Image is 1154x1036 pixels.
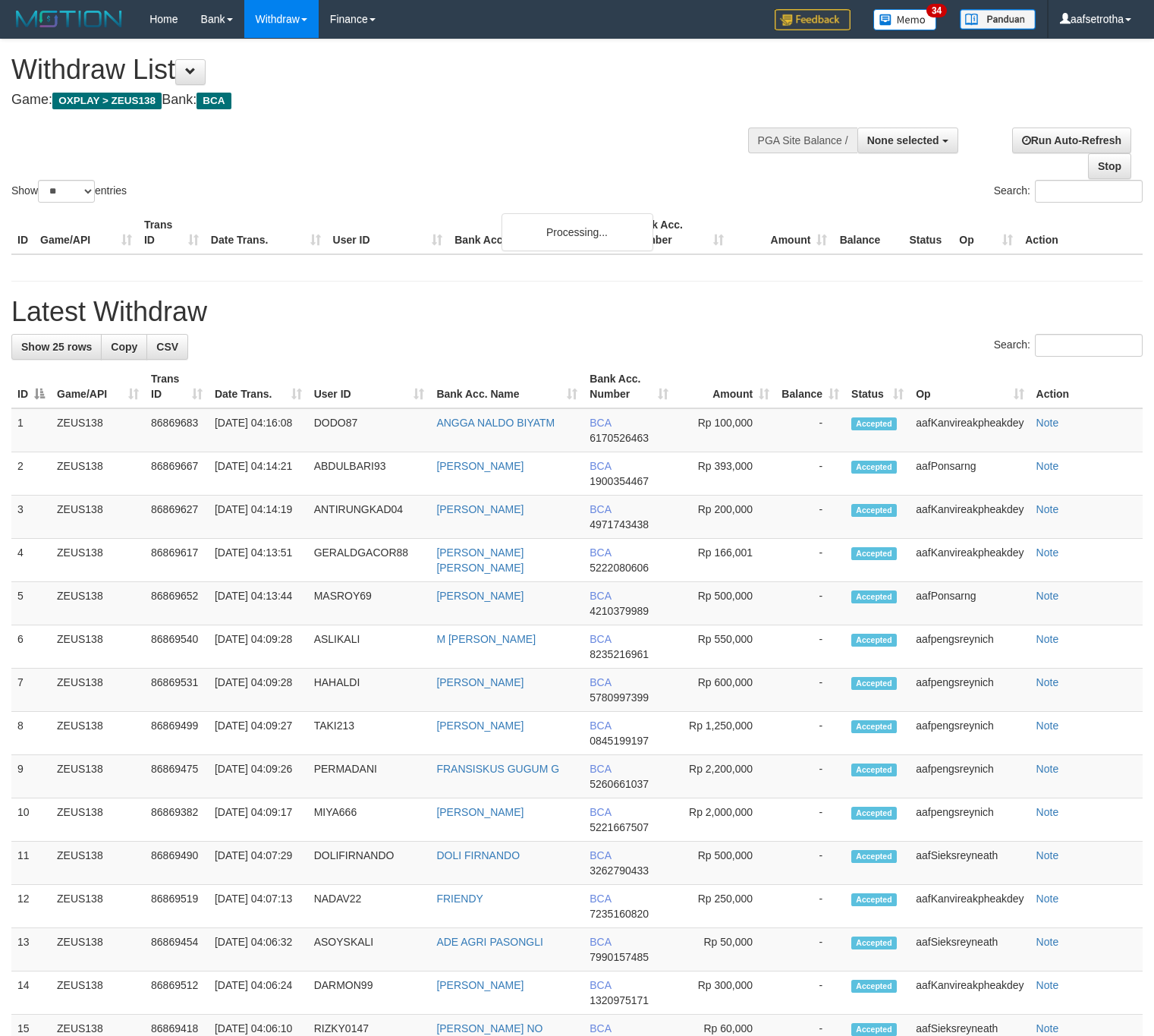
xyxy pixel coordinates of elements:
td: 86869531 [145,669,209,712]
td: ZEUS138 [51,928,145,971]
span: Accepted [851,547,897,560]
span: Copy 7990157485 to clipboard [590,951,649,963]
span: Accepted [851,720,897,733]
span: Accepted [851,634,897,647]
td: Rp 600,000 [674,669,775,712]
td: [DATE] 04:06:24 [209,971,308,1015]
span: BCA [590,460,611,472]
span: Accepted [851,1023,897,1036]
a: Note [1036,417,1059,429]
td: - [775,712,845,755]
td: ZEUS138 [51,712,145,755]
td: [DATE] 04:09:26 [209,755,308,798]
td: [DATE] 04:07:13 [209,885,308,928]
td: ASLIKALI [308,625,431,669]
select: Showentries [38,180,95,203]
td: ZEUS138 [51,842,145,885]
td: 8 [11,712,51,755]
th: Date Trans.: activate to sort column ascending [209,365,308,408]
span: BCA [590,590,611,602]
th: Trans ID: activate to sort column ascending [145,365,209,408]
td: Rp 300,000 [674,971,775,1015]
th: Status [903,211,953,254]
h4: Game: Bank: [11,93,754,108]
a: Note [1036,936,1059,948]
span: BCA [590,720,611,732]
th: Amount: activate to sort column ascending [674,365,775,408]
td: 86869627 [145,496,209,539]
span: BCA [590,763,611,775]
td: [DATE] 04:14:19 [209,496,308,539]
td: 9 [11,755,51,798]
td: ZEUS138 [51,408,145,452]
td: [DATE] 04:09:28 [209,669,308,712]
td: MIYA666 [308,798,431,842]
td: GERALDGACOR88 [308,539,431,582]
a: Note [1036,1022,1059,1034]
label: Show entries [11,180,127,203]
a: [PERSON_NAME] [PERSON_NAME] [436,546,524,574]
td: 1 [11,408,51,452]
td: aafPonsarng [910,582,1030,625]
a: Note [1036,979,1059,991]
td: 10 [11,798,51,842]
th: Bank Acc. Name [448,211,625,254]
td: 86869512 [145,971,209,1015]
td: 86869454 [145,928,209,971]
th: Balance: activate to sort column ascending [775,365,845,408]
th: Game/API [34,211,138,254]
td: aafKanvireakpheakdey [910,885,1030,928]
a: Note [1036,849,1059,861]
span: Copy 7235160820 to clipboard [590,908,649,920]
th: User ID: activate to sort column ascending [308,365,431,408]
th: Bank Acc. Number: activate to sort column ascending [583,365,674,408]
td: 86869475 [145,755,209,798]
a: [PERSON_NAME] [436,720,524,732]
td: [DATE] 04:13:44 [209,582,308,625]
label: Search: [994,334,1143,357]
th: Trans ID [138,211,205,254]
td: PERMADANI [308,755,431,798]
td: 3 [11,496,51,539]
label: Search: [994,180,1143,203]
a: ADE AGRI PASONGLI [436,936,543,948]
span: BCA [590,1022,611,1034]
td: ABDULBARI93 [308,452,431,496]
th: Op: activate to sort column ascending [910,365,1030,408]
span: BCA [590,417,611,429]
span: Copy 3262790433 to clipboard [590,864,649,877]
td: [DATE] 04:13:51 [209,539,308,582]
td: - [775,971,845,1015]
td: ZEUS138 [51,625,145,669]
td: - [775,669,845,712]
td: aafpengsreynich [910,755,1030,798]
td: 86869667 [145,452,209,496]
h1: Latest Withdraw [11,297,1143,327]
a: Note [1036,676,1059,688]
span: 34 [926,4,947,17]
td: - [775,582,845,625]
span: Copy 5222080606 to clipboard [590,562,649,574]
span: Copy 1900354467 to clipboard [590,475,649,487]
td: 7 [11,669,51,712]
th: Bank Acc. Name: activate to sort column ascending [430,365,583,408]
td: ZEUS138 [51,539,145,582]
td: aafKanvireakpheakdey [910,971,1030,1015]
td: ANTIRUNGKAD04 [308,496,431,539]
td: 6 [11,625,51,669]
a: [PERSON_NAME] [436,676,524,688]
h1: Withdraw List [11,55,754,85]
span: Show 25 rows [21,341,92,353]
td: aafKanvireakpheakdey [910,539,1030,582]
td: Rp 50,000 [674,928,775,971]
td: Rp 393,000 [674,452,775,496]
td: Rp 550,000 [674,625,775,669]
span: Accepted [851,417,897,430]
td: - [775,842,845,885]
a: Show 25 rows [11,334,102,360]
td: 86869382 [145,798,209,842]
span: Copy 1320975171 to clipboard [590,994,649,1006]
span: Accepted [851,937,897,949]
input: Search: [1035,180,1143,203]
th: Op [953,211,1019,254]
